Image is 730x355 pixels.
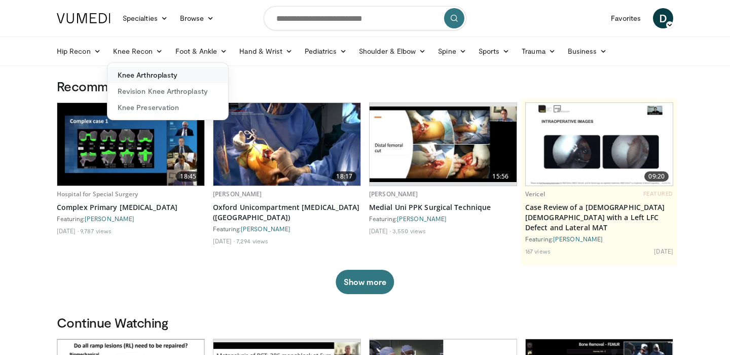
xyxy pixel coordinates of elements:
[107,99,228,116] a: Knee Preservation
[236,237,268,245] li: 7,294 views
[174,8,221,28] a: Browse
[213,103,360,186] a: 18:17
[107,83,228,99] a: Revision Knee Arthroplasty
[57,190,138,198] a: Hospital for Special Surgery
[57,227,79,235] li: [DATE]
[653,8,673,28] a: D
[488,171,513,182] span: 15:56
[525,190,545,198] a: Vericel
[169,41,234,61] a: Foot & Ankle
[643,190,673,197] span: FEATURED
[117,8,174,28] a: Specialties
[57,314,673,331] h3: Continue Watching
[299,41,353,61] a: Pediatrics
[369,190,418,198] a: [PERSON_NAME]
[213,225,361,233] div: Featuring:
[336,270,394,294] button: Show more
[553,235,603,242] a: [PERSON_NAME]
[85,215,134,222] a: [PERSON_NAME]
[176,171,200,182] span: 18:45
[369,215,517,223] div: Featuring:
[526,103,673,186] a: 09:20
[264,6,466,30] input: Search topics, interventions
[369,227,391,235] li: [DATE]
[57,13,111,23] img: VuMedi Logo
[213,202,361,223] a: Oxford Unicompartment [MEDICAL_DATA] ([GEOGRAPHIC_DATA])
[80,227,112,235] li: 9,787 views
[644,171,669,182] span: 09:20
[353,41,432,61] a: Shoulder & Elbow
[654,247,673,255] li: [DATE]
[516,41,562,61] a: Trauma
[57,78,673,94] h3: Recommended for You
[369,202,517,212] a: Medial Uni PPK Surgical Technique
[525,202,673,233] a: Case Review of a [DEMOGRAPHIC_DATA] [DEMOGRAPHIC_DATA] with a Left LFC Defect and Lateral MAT
[605,8,647,28] a: Favorites
[241,225,290,232] a: [PERSON_NAME]
[432,41,472,61] a: Spine
[562,41,613,61] a: Business
[525,247,551,255] li: 167 views
[213,103,360,186] img: e6f05148-0552-4775-ab59-e5595e859885.620x360_q85_upscale.jpg
[57,202,205,212] a: Complex Primary [MEDICAL_DATA]
[233,41,299,61] a: Hand & Wrist
[57,103,204,186] a: 18:45
[392,227,426,235] li: 3,550 views
[57,215,205,223] div: Featuring:
[107,41,169,61] a: Knee Recon
[57,103,204,186] img: e4f1a5b7-268b-4559-afc9-fa94e76e0451.620x360_q85_upscale.jpg
[472,41,516,61] a: Sports
[213,190,262,198] a: [PERSON_NAME]
[397,215,447,222] a: [PERSON_NAME]
[526,103,673,186] img: 7de77933-103b-4dce-a29e-51e92965dfc4.620x360_q85_upscale.jpg
[525,235,673,243] div: Featuring:
[51,41,107,61] a: Hip Recon
[370,103,517,186] a: 15:56
[370,106,517,182] img: 80405c95-6aea-4cda-9869-70f6c93ce453.620x360_q85_upscale.jpg
[213,237,235,245] li: [DATE]
[332,171,356,182] span: 18:17
[107,67,228,83] a: Knee Arthroplasty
